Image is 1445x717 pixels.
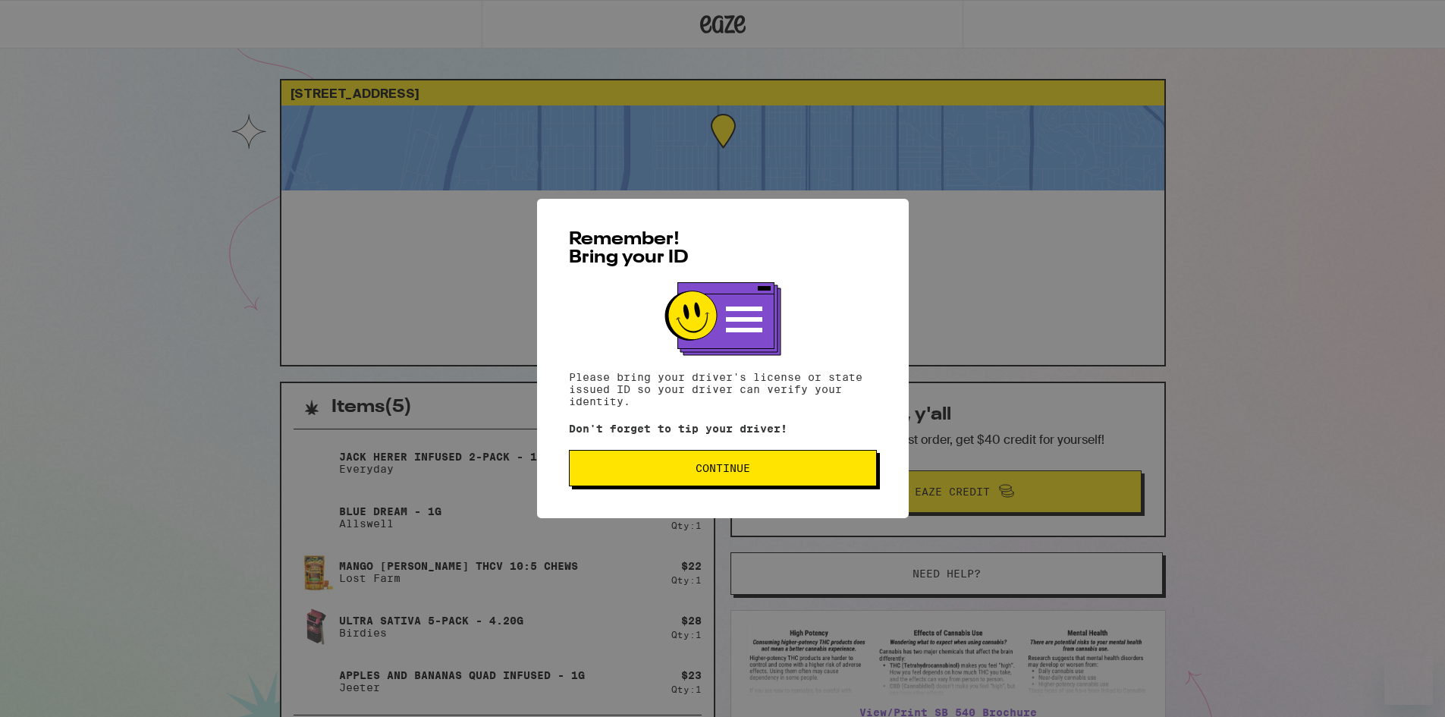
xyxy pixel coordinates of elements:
[569,371,877,407] p: Please bring your driver's license or state issued ID so your driver can verify your identity.
[569,450,877,486] button: Continue
[1384,656,1433,705] iframe: Button to launch messaging window
[696,463,750,473] span: Continue
[569,231,689,267] span: Remember! Bring your ID
[569,423,877,435] p: Don't forget to tip your driver!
